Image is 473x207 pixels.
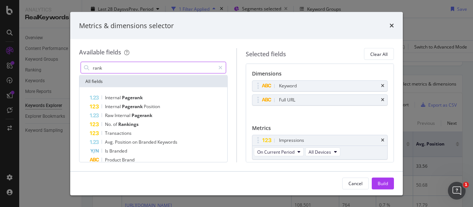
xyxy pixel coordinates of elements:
span: Pagerank [122,103,144,110]
div: Build [378,180,388,186]
span: All Devices [309,148,331,155]
span: Keywords [157,139,177,145]
button: Build [372,177,394,189]
span: Brand [122,157,135,163]
span: Position [115,139,132,145]
span: Raw [105,112,115,118]
span: 1 [463,182,469,188]
span: Rankings [118,121,139,127]
span: Position [144,103,160,110]
span: Is [105,148,109,154]
div: Available fields [79,48,121,56]
div: times [389,21,394,30]
span: Internal [105,103,122,110]
div: Keywordtimes [252,80,388,91]
span: On Current Period [257,148,295,155]
div: Keyword [279,82,297,90]
input: Search by field name [92,62,215,73]
button: Clear All [364,48,394,60]
div: Impressions [279,137,304,144]
span: Branded [139,139,157,145]
span: on [132,139,139,145]
span: No. [105,121,113,127]
button: Cancel [342,177,369,189]
div: Metrics & dimensions selector [79,21,174,30]
span: Pagerank [132,112,152,118]
iframe: Intercom live chat [448,182,466,200]
span: Internal [115,112,132,118]
span: Branded [109,148,127,154]
div: Full URLtimes [252,94,388,106]
span: Transactions [105,130,132,136]
div: Cancel [348,180,363,186]
div: ImpressionstimesOn Current PeriodAll Devices [252,135,388,160]
button: All Devices [305,147,340,156]
div: Dimensions [252,70,388,80]
span: of [113,121,118,127]
div: Selected fields [246,50,286,58]
span: Avg. [105,139,115,145]
div: Full URL [279,96,295,104]
div: times [381,98,384,102]
div: modal [70,12,403,195]
span: Pagerank [122,94,143,101]
div: times [381,84,384,88]
button: On Current Period [254,147,304,156]
div: Clear All [370,51,388,57]
span: Product [105,157,122,163]
span: Internal [105,94,122,101]
div: times [381,138,384,143]
div: All fields [79,76,227,87]
div: Metrics [252,124,388,135]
